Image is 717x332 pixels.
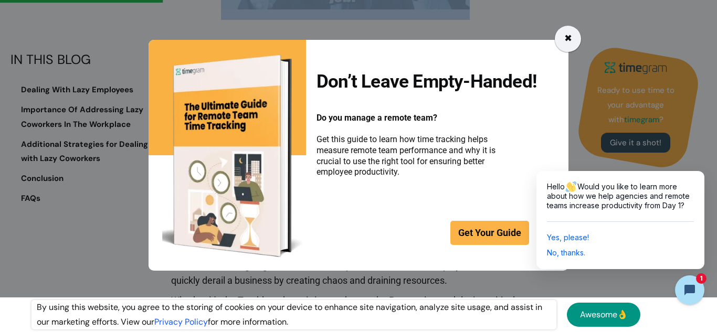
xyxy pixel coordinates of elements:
[31,300,556,329] div: By using this website, you agree to the storing of cookies on your device to enhance site navigat...
[317,113,437,123] span: Do you manage a remote team?
[567,303,640,327] a: Awesome👌
[317,72,536,92] h2: Don’t Leave Empty-Handed!
[154,316,208,327] a: Privacy Policy
[564,31,572,46] div: ✖
[317,113,516,178] p: Get this guide to learn how time tracking helps measure remote team performance and why it is cru...
[450,221,529,245] a: Get Your Guide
